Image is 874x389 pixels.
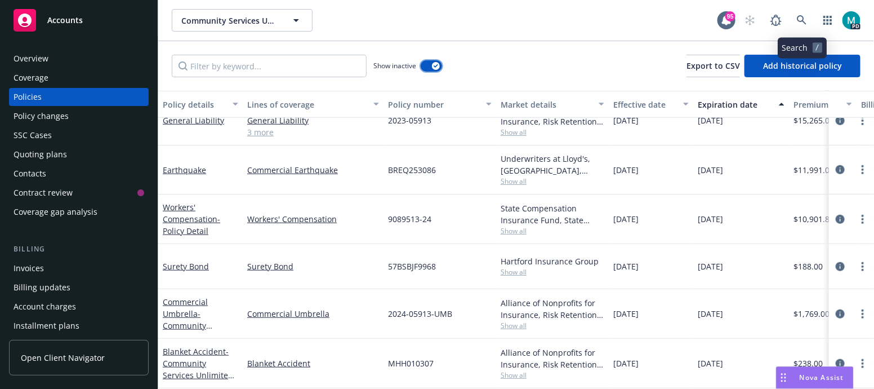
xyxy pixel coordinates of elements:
a: circleInformation [833,213,847,226]
div: Installment plans [14,317,79,335]
a: Search [791,9,813,32]
a: Blanket Accident [247,357,379,369]
div: Overview [14,50,48,68]
button: Policy details [158,91,243,118]
div: 95 [725,11,735,21]
div: Coverage [14,69,48,87]
a: Earthquake [163,165,206,175]
span: 57BSBJF9968 [388,260,436,272]
a: General Liability [247,114,379,126]
a: Coverage gap analysis [9,203,149,221]
a: Commercial Earthquake [247,164,379,176]
span: Show all [501,370,604,380]
span: Nova Assist [800,373,844,382]
span: [DATE] [613,357,639,369]
span: Accounts [47,16,83,25]
div: Contract review [14,184,73,202]
span: $238.00 [793,357,823,369]
button: Add historical policy [744,55,860,77]
a: Contacts [9,165,149,183]
div: Coverage gap analysis [14,203,97,221]
a: Installment plans [9,317,149,335]
a: Accounts [9,5,149,36]
div: Alliance of Nonprofits for Insurance, Risk Retention Group, Inc., Nonprofits Insurance Alliance o... [501,297,604,321]
a: General Liability [163,115,224,126]
a: Surety Bond [247,260,379,272]
span: Export to CSV [686,60,740,71]
span: [DATE] [698,114,723,126]
span: [DATE] [613,114,639,126]
span: [DATE] [613,164,639,176]
div: Alliance of Nonprofits for Insurance, Risk Retention Group, Inc., Nonprofits Insurance Alliance o... [501,347,604,370]
a: circleInformation [833,163,847,176]
div: Contacts [14,165,46,183]
span: [DATE] [698,357,723,369]
div: Effective date [613,99,676,110]
div: Account charges [14,298,76,316]
span: Add historical policy [763,60,842,71]
span: Community Services Unlimited [181,15,279,26]
a: circleInformation [833,114,847,127]
button: Export to CSV [686,55,740,77]
input: Filter by keyword... [172,55,367,77]
span: [DATE] [698,260,723,272]
span: MHH010307 [388,357,434,369]
span: Open Client Navigator [21,352,105,364]
span: $10,901.82 [793,213,834,225]
span: [DATE] [698,308,723,320]
div: Hartford Insurance Group [501,255,604,267]
a: Commercial Umbrella [163,297,235,355]
span: $15,265.00 [793,114,834,126]
span: 9089513-24 [388,213,431,225]
a: Invoices [9,259,149,277]
span: BREQ253086 [388,164,436,176]
div: Expiration date [698,99,772,110]
a: more [856,307,869,321]
span: [DATE] [613,260,639,272]
span: Show all [501,267,604,277]
span: [DATE] [613,213,639,225]
a: circleInformation [833,260,847,273]
a: more [856,114,869,127]
span: Show all [501,127,604,137]
a: Switch app [817,9,839,32]
div: Underwriters at Lloyd's, [GEOGRAPHIC_DATA], [PERSON_NAME] of [GEOGRAPHIC_DATA], Brown & Riding In... [501,153,604,176]
span: - Community Services Unlimited, Inc. [163,308,235,355]
div: Policies [14,88,42,106]
div: Drag to move [777,367,791,388]
span: Show all [501,226,604,236]
button: Expiration date [693,91,789,118]
a: Surety Bond [163,261,209,272]
a: 3 more [247,126,379,138]
a: Workers' Compensation [163,202,220,236]
div: Policy details [163,99,226,110]
button: Market details [496,91,609,118]
div: Invoices [14,259,44,277]
a: more [856,213,869,226]
div: Lines of coverage [247,99,367,110]
div: Policy number [388,99,479,110]
a: SSC Cases [9,126,149,144]
div: Quoting plans [14,145,67,163]
a: Overview [9,50,149,68]
span: [DATE] [698,213,723,225]
button: Lines of coverage [243,91,384,118]
div: Premium [793,99,840,110]
a: Policy changes [9,107,149,125]
div: SSC Cases [14,126,52,144]
button: Premium [789,91,857,118]
button: Community Services Unlimited [172,9,313,32]
a: Policies [9,88,149,106]
span: Show all [501,321,604,330]
a: Account charges [9,298,149,316]
a: more [856,357,869,370]
span: Show all [501,176,604,186]
div: Billing [9,244,149,255]
img: photo [842,11,860,29]
a: Coverage [9,69,149,87]
a: circleInformation [833,307,847,321]
a: circleInformation [833,357,847,370]
a: more [856,260,869,273]
span: 2023-05913 [388,114,431,126]
button: Policy number [384,91,496,118]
